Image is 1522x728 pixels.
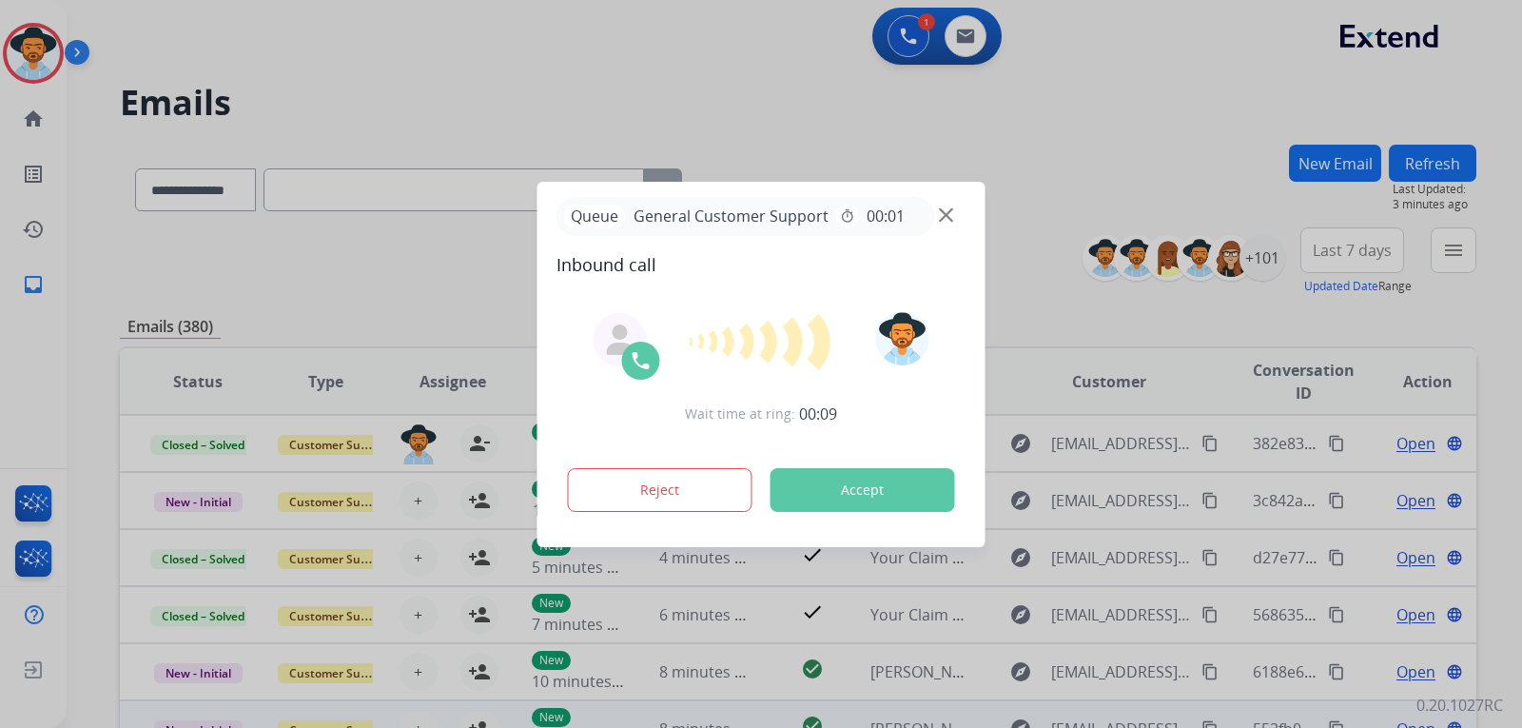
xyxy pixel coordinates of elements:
img: agent-avatar [605,325,635,355]
p: 0.20.1027RC [1416,694,1503,717]
button: Accept [771,468,955,512]
span: Inbound call [556,251,966,278]
p: Queue [564,205,626,228]
span: Wait time at ring: [685,404,795,423]
span: General Customer Support [626,205,836,227]
img: avatar [875,312,928,365]
button: Reject [568,468,752,512]
span: 00:09 [799,403,837,425]
mat-icon: timer [840,208,855,224]
span: 00:01 [867,205,905,227]
img: call-icon [630,349,653,372]
img: close-button [939,207,953,222]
